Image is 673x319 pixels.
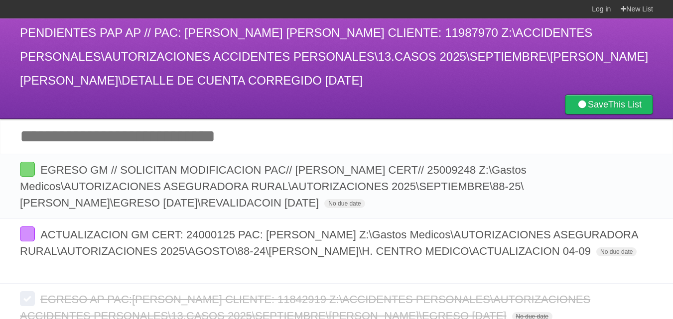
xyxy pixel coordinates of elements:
span: PENDIENTES PAP AP // PAC: [PERSON_NAME] [PERSON_NAME] CLIENTE: 11987970 Z:\ACCIDENTES PERSONALES\... [20,26,648,87]
span: ACTUALIZACION GM CERT: 24000125 PAC: [PERSON_NAME] Z:\Gastos Medicos\AUTORIZACIONES ASEGURADORA R... [20,228,638,257]
label: Done [20,291,35,306]
a: SaveThis List [565,95,653,114]
span: No due date [596,247,637,256]
span: No due date [324,199,365,208]
label: Done [20,226,35,241]
b: This List [608,100,642,109]
span: EGRESO GM // SOLICITAN MODIFICACION PAC// [PERSON_NAME] CERT// 25009248 Z:\Gastos Medicos\AUTORIZ... [20,164,527,209]
label: Done [20,162,35,177]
